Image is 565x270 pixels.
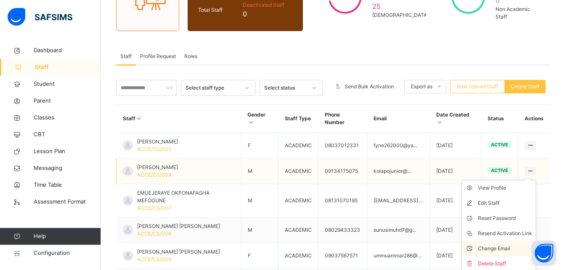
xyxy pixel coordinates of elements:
span: 25 [372,1,429,11]
th: Staff [117,105,241,133]
div: Change Email [478,244,532,253]
img: safsims [8,8,72,26]
th: Date Created [430,105,481,133]
td: M [241,184,279,217]
span: Export as [411,83,432,90]
span: Dashboard [34,46,101,55]
span: 0 [243,9,292,19]
i: Sort in Ascending Order [135,115,143,122]
td: 09134175075 [318,159,367,184]
span: CBT [34,130,101,139]
button: Open asap [531,241,557,266]
span: [PERSON_NAME] [PERSON_NAME] [137,222,220,230]
td: kolapojunior@... [367,159,430,184]
span: Assessment Format [34,198,101,206]
td: [EMAIL_ADDRESS].... [367,184,430,217]
span: EMUEJERAYE OKPONAFAGHA MEFOGUNE [137,189,235,204]
span: Time Table [34,181,101,189]
span: [DEMOGRAPHIC_DATA] [372,11,429,19]
span: ACCE/CS/008 [137,230,171,237]
span: Help [34,232,101,241]
span: Roles [184,53,197,60]
td: ACADEMIC [279,243,318,269]
i: Sort in Ascending Order [436,119,443,125]
span: Profile Request [140,53,176,60]
td: F [241,243,279,269]
span: Configuration [34,249,101,257]
td: ummuammar286@... [367,243,430,269]
i: Sort in Ascending Order [247,119,255,125]
th: Gender [241,105,279,133]
td: [DATE] [430,184,481,217]
div: View Profile [478,184,532,192]
div: Total Staff [196,4,241,16]
td: ACADEMIC [279,159,318,184]
td: [DATE] [430,159,481,184]
span: active [491,167,508,173]
span: Bulk Upload Staff [457,83,498,90]
th: Staff Type [279,105,318,133]
td: 08131070195 [318,184,367,217]
th: Actions [518,105,550,133]
td: 09037567571 [318,243,367,269]
th: Status [481,105,518,133]
td: 08037012331 [318,133,367,159]
td: ACADEMIC [279,217,318,243]
td: M [241,159,279,184]
span: Classes [34,114,101,122]
span: Deactivated Staff [243,1,292,9]
span: Messaging [34,164,101,172]
span: ACCE/CS/009 [137,256,171,262]
span: [PERSON_NAME] [PERSON_NAME] [137,248,220,256]
td: F [241,133,279,159]
td: ACADEMIC [279,133,318,159]
span: Parent [34,97,101,105]
div: Resend Activation Link [478,229,532,238]
td: fyne262000@ya... [367,133,430,159]
div: Delete Staff [478,259,532,268]
td: 08029433323 [318,217,367,243]
td: [DATE] [430,243,481,269]
span: ACCE/CS/004 [137,172,172,178]
td: sunusimuhd7@g... [367,217,430,243]
span: Student [34,80,101,88]
td: ACADEMIC [279,184,318,217]
span: Staff [35,63,101,71]
td: [DATE] [430,133,481,159]
span: Staff [120,53,132,60]
span: Send Bulk Activation [345,83,394,90]
th: Email [367,105,430,133]
span: [PERSON_NAME] [137,138,178,146]
span: active [491,142,508,148]
td: [DATE] [430,217,481,243]
span: Lesson Plan [34,147,101,156]
td: M [241,217,279,243]
div: Edit Staff [478,199,532,207]
div: Select staff type [186,84,240,92]
div: Select status [264,84,307,92]
span: Create Staff [511,83,539,90]
span: ACCE/CS/002 [137,146,171,152]
span: Non Academic Staff [496,5,539,21]
th: Phone Number [318,105,367,133]
div: Reset Password [478,214,532,222]
span: [PERSON_NAME] [137,164,178,171]
span: ACCE/CS/007 [137,205,171,211]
